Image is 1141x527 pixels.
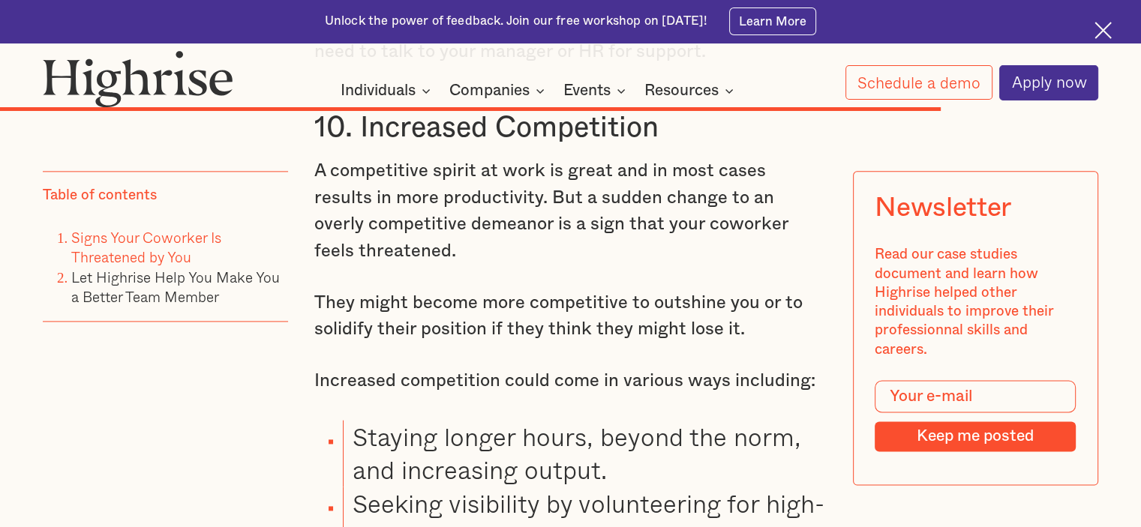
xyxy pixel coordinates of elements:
input: Keep me posted [875,421,1076,451]
div: Individuals [341,82,416,100]
div: Resources [644,82,738,100]
div: Newsletter [875,193,1011,224]
div: Unlock the power of feedback. Join our free workshop on [DATE]! [325,13,707,30]
div: Table of contents [43,186,157,205]
li: Staying longer hours, beyond the norm, and increasing output. [343,420,827,486]
a: Learn More [729,7,817,34]
p: They might become more competitive to outshine you or to solidify their position if they think th... [314,290,827,343]
p: Increased competition could come in various ways including: [314,368,827,395]
input: Your e-mail [875,381,1076,413]
div: Read our case studies document and learn how Highrise helped other individuals to improve their p... [875,246,1076,360]
img: Cross icon [1094,22,1112,39]
a: Signs Your Coworker Is Threatened by You [71,226,221,268]
div: Events [563,82,611,100]
div: Resources [644,82,719,100]
h3: 10. Increased Competition [314,110,827,146]
p: A competitive spirit at work is great and in most cases results in more productivity. But a sudde... [314,158,827,265]
a: Let Highrise Help You Make You a Better Team Member [71,266,280,307]
div: Individuals [341,82,435,100]
a: Apply now [999,65,1098,100]
div: Events [563,82,630,100]
a: Schedule a demo [845,65,992,100]
div: Companies [449,82,549,100]
div: Companies [449,82,530,100]
form: Modal Form [875,381,1076,452]
img: Highrise logo [43,50,233,108]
